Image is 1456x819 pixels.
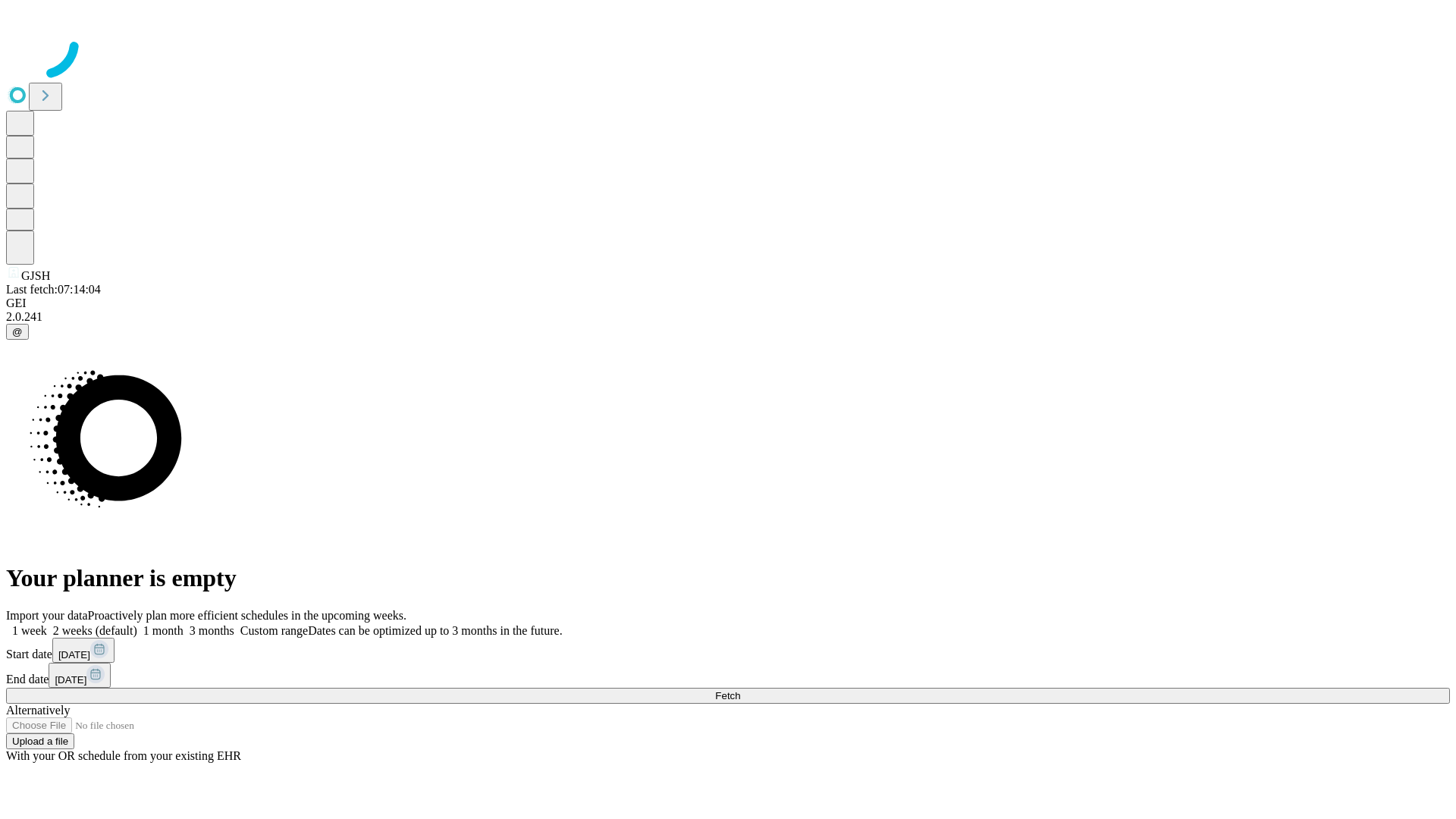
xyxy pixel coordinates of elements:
[308,624,562,637] span: Dates can be optimized up to 3 months in the future.
[12,326,23,337] span: @
[190,624,234,637] span: 3 months
[49,663,111,688] button: [DATE]
[6,704,70,717] span: Alternatively
[55,674,86,686] span: [DATE]
[6,609,88,622] span: Import your data
[6,749,241,762] span: With your OR schedule from your existing EHR
[143,624,184,637] span: 1 month
[58,649,90,661] span: [DATE]
[53,624,137,637] span: 2 weeks (default)
[6,638,1450,663] div: Start date
[6,324,29,340] button: @
[6,663,1450,688] div: End date
[240,624,308,637] span: Custom range
[12,624,47,637] span: 1 week
[6,564,1450,592] h1: Your planner is empty
[715,690,740,701] span: Fetch
[21,269,50,282] span: GJSH
[52,638,115,663] button: [DATE]
[6,310,1450,324] div: 2.0.241
[6,733,74,749] button: Upload a file
[6,297,1450,310] div: GEI
[6,688,1450,704] button: Fetch
[88,609,406,622] span: Proactively plan more efficient schedules in the upcoming weeks.
[6,283,101,296] span: Last fetch: 07:14:04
